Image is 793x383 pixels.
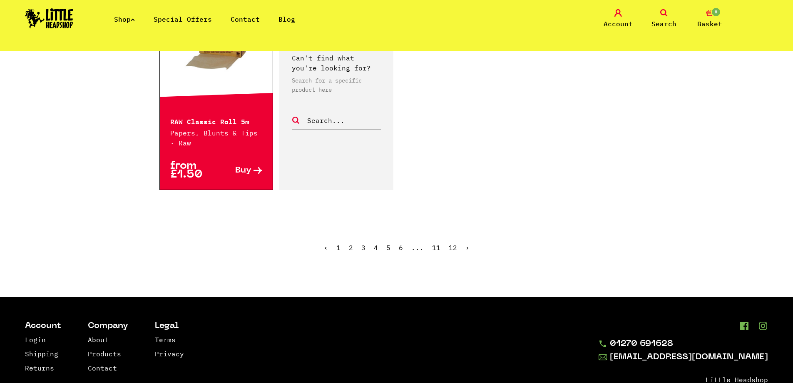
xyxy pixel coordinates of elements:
a: Terms [155,335,176,344]
a: 12 [449,243,457,252]
p: Can't find what you're looking for? [292,53,381,73]
a: Privacy [155,350,184,358]
p: Papers, Blunts & Tips · Raw [170,128,263,148]
a: 4 [374,243,378,252]
a: Login [25,335,46,344]
a: Shop [114,15,135,23]
a: Buy [216,162,262,179]
a: Contact [88,364,117,372]
li: Legal [155,322,184,330]
a: Next » [465,243,470,252]
li: Company [88,322,128,330]
a: 0 Basket [689,9,731,29]
p: RAW Classic Roll 5m [170,116,263,126]
a: Blog [278,15,295,23]
a: 6 [399,243,403,252]
span: Search [651,19,676,29]
a: Products [88,350,121,358]
span: Account [604,19,633,29]
input: Search... [306,115,381,126]
a: Returns [25,364,54,372]
li: « Previous [324,244,328,251]
span: Buy [235,166,251,175]
a: Search [643,9,685,29]
span: 1 [336,243,341,252]
a: 11 [432,243,440,252]
span: 0 [711,7,721,17]
a: Contact [231,15,260,23]
a: 3 [361,243,365,252]
p: from £1.50 [170,162,216,179]
a: Shipping [25,350,58,358]
a: About [88,335,109,344]
a: 01270 691628 [599,340,768,348]
p: Search for a specific product here [292,76,381,94]
span: ... [411,243,424,252]
a: 5 [386,243,390,252]
li: Account [25,322,61,330]
span: Basket [697,19,722,29]
img: Little Head Shop Logo [25,8,73,28]
a: 2 [349,243,353,252]
span: ‹ [324,243,328,252]
a: [EMAIL_ADDRESS][DOMAIN_NAME] [599,353,768,362]
a: Special Offers [154,15,212,23]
